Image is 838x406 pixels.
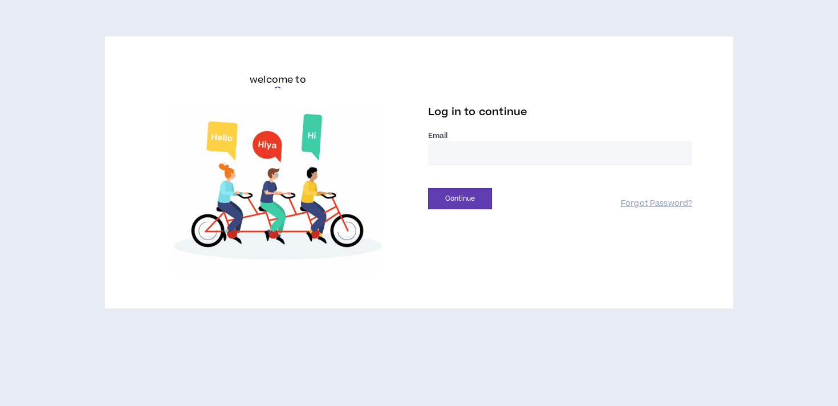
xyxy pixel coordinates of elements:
[621,198,692,209] a: Forgot Password?
[428,105,527,119] span: Log in to continue
[428,131,692,141] label: Email
[250,73,306,87] h6: welcome to
[146,106,410,272] img: Welcome to Wripple
[428,188,492,209] button: Continue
